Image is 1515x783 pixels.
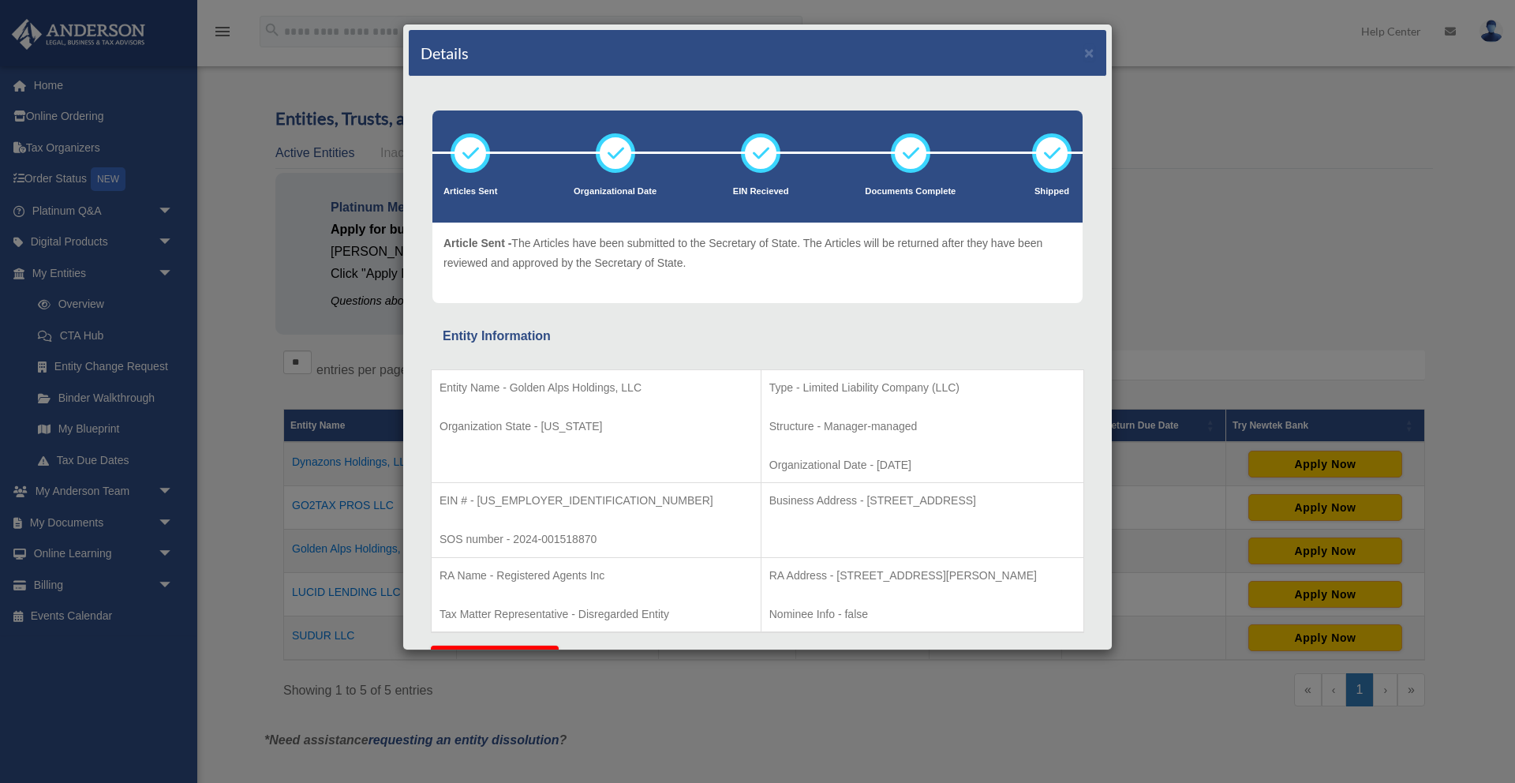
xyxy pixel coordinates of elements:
[733,184,789,200] p: EIN Recieved
[421,42,469,64] h4: Details
[443,325,1072,347] div: Entity Information
[1084,44,1094,61] button: ×
[769,566,1075,586] p: RA Address - [STREET_ADDRESS][PERSON_NAME]
[769,417,1075,436] p: Structure - Manager-managed
[440,566,753,586] p: RA Name - Registered Agents Inc
[574,184,656,200] p: Organizational Date
[769,378,1075,398] p: Type - Limited Liability Company (LLC)
[1032,184,1072,200] p: Shipped
[769,455,1075,475] p: Organizational Date - [DATE]
[769,491,1075,511] p: Business Address - [STREET_ADDRESS]
[443,234,1072,272] p: The Articles have been submitted to the Secretary of State. The Articles will be returned after t...
[443,184,497,200] p: Articles Sent
[443,237,511,249] span: Article Sent -
[440,530,753,549] p: SOS number - 2024-001518870
[440,378,753,398] p: Entity Name - Golden Alps Holdings, LLC
[440,605,753,624] p: Tax Matter Representative - Disregarded Entity
[440,417,753,436] p: Organization State - [US_STATE]
[865,184,956,200] p: Documents Complete
[769,605,1075,624] p: Nominee Info - false
[440,491,753,511] p: EIN # - [US_EMPLOYER_IDENTIFICATION_NUMBER]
